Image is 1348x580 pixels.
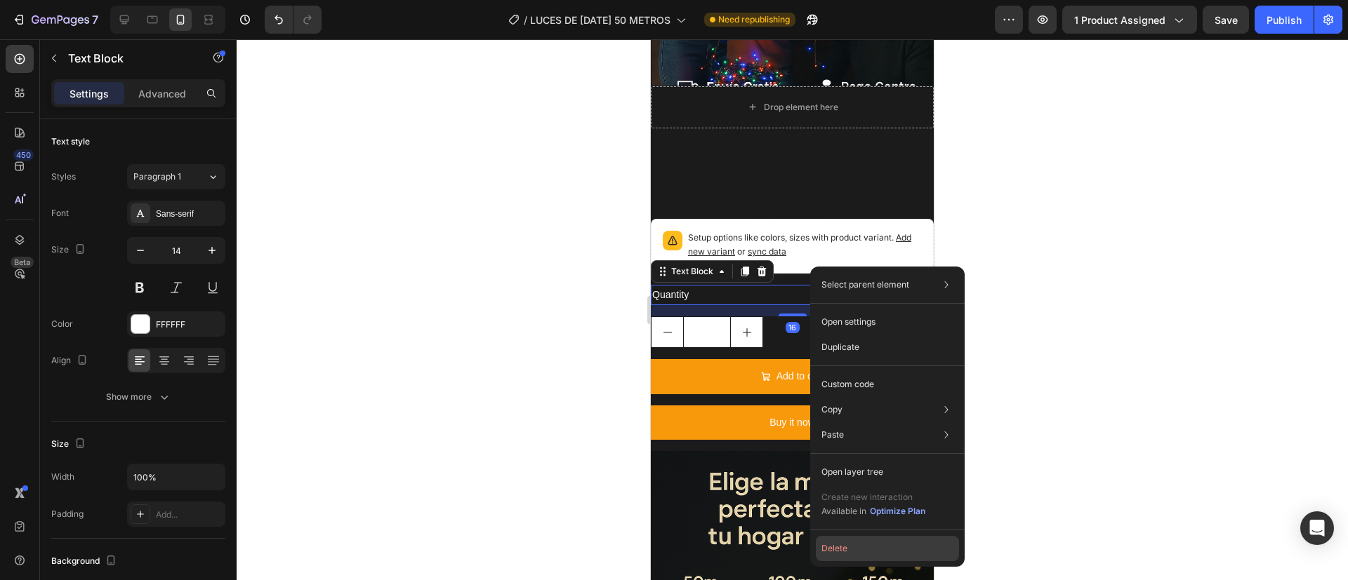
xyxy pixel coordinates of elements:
[265,6,322,34] div: Undo/Redo
[51,207,69,220] div: Font
[51,351,91,370] div: Align
[51,508,84,520] div: Padding
[821,341,859,353] p: Duplicate
[13,149,34,161] div: 450
[821,490,926,504] p: Create new interaction
[1203,6,1249,34] button: Save
[51,170,76,183] div: Styles
[11,257,34,268] div: Beta
[821,378,874,391] p: Custom code
[106,390,171,404] div: Show more
[51,552,119,571] div: Background
[156,318,222,331] div: FFFFFF
[1255,6,1314,34] button: Publish
[821,429,844,441] p: Paste
[821,316,875,328] p: Open settings
[51,435,88,454] div: Size
[651,39,934,580] iframe: Design area
[70,86,109,101] p: Settings
[1215,14,1238,26] span: Save
[51,318,73,330] div: Color
[524,13,527,27] span: /
[92,11,98,28] p: 7
[1074,13,1165,27] span: 1 product assigned
[133,170,181,183] span: Paragraph 1
[138,86,186,101] p: Advanced
[816,536,959,561] button: Delete
[870,505,925,518] div: Optimize Plan
[68,50,187,67] p: Text Block
[6,6,105,34] button: 7
[821,278,909,291] p: Select parent element
[821,403,842,416] p: Copy
[128,464,225,490] input: Auto
[718,13,790,26] span: Need republishing
[156,508,222,521] div: Add...
[869,504,926,518] button: Optimize Plan
[156,208,222,220] div: Sans-serif
[51,241,88,259] div: Size
[1062,6,1197,34] button: 1 product assigned
[530,13,670,27] span: LUCES DE [DATE] 50 METROS
[127,164,225,189] button: Paragraph 1
[51,384,225,410] button: Show more
[1267,13,1302,27] div: Publish
[51,471,74,483] div: Width
[821,466,883,478] p: Open layer tree
[821,506,866,516] span: Available in
[1300,511,1334,545] div: Open Intercom Messenger
[51,135,90,148] div: Text style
